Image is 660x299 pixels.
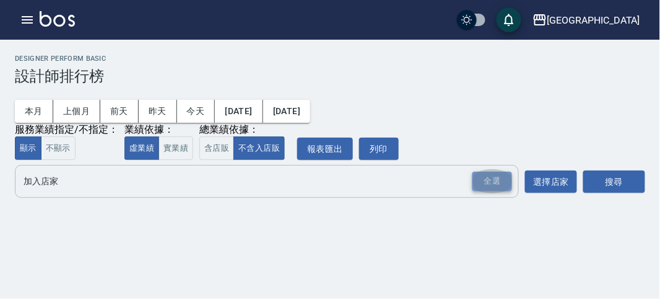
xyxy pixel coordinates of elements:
input: 店家名稱 [20,171,495,192]
button: 選擇店家 [525,171,577,194]
img: Logo [40,11,75,27]
button: 昨天 [139,100,177,123]
button: 顯示 [15,136,41,161]
div: 業績依據： [124,123,193,136]
div: 服務業績指定/不指定： [15,123,118,136]
button: 不顯示 [41,136,76,161]
div: [GEOGRAPHIC_DATA] [547,12,640,28]
button: [DATE] [215,100,263,123]
div: 總業績依據： [199,123,291,136]
button: 列印 [359,138,399,161]
button: save [497,7,521,32]
div: 全選 [472,172,512,191]
h3: 設計師排行榜 [15,68,645,85]
button: 本月 [15,100,53,123]
button: [GEOGRAPHIC_DATA] [528,7,645,33]
button: 不含入店販 [233,136,285,161]
button: 搜尋 [583,171,645,194]
button: 前天 [100,100,139,123]
h2: Designer Perform Basic [15,55,645,63]
button: 含店販 [199,136,234,161]
button: 虛業績 [124,136,159,161]
button: 報表匯出 [297,138,353,161]
button: [DATE] [263,100,310,123]
button: 上個月 [53,100,100,123]
button: 今天 [177,100,215,123]
button: Open [470,169,515,194]
button: 實業績 [158,136,193,161]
